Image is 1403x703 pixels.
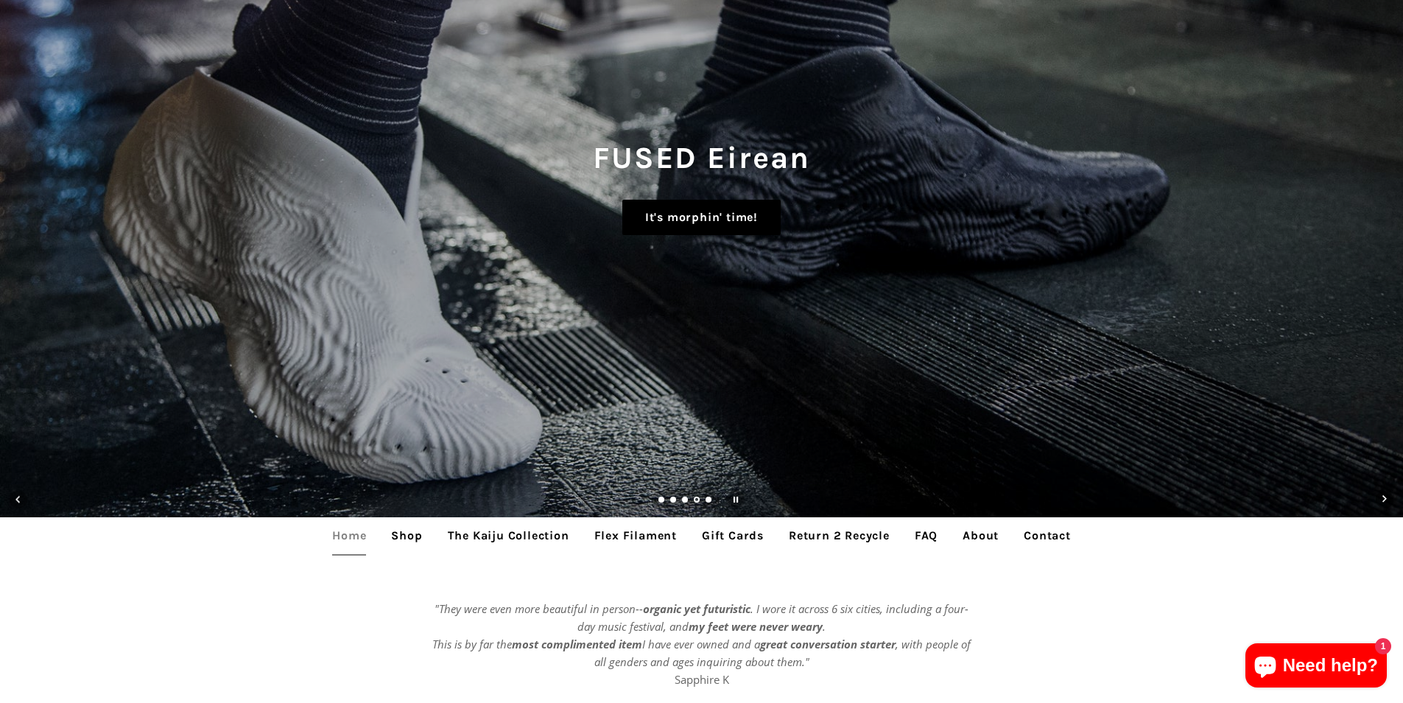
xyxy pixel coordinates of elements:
a: Load slide 3 [682,497,689,505]
a: Gift Cards [691,517,775,554]
a: The Kaiju Collection [437,517,580,554]
em: "They were even more beautiful in person-- [435,601,643,616]
a: FAQ [904,517,949,554]
inbox-online-store-chat: Shopify online store chat [1241,643,1391,691]
button: Next slide [1368,483,1401,516]
button: Previous slide [2,483,35,516]
a: It's morphin' time! [622,200,781,235]
a: Flex Filament [583,517,688,554]
a: Home [321,517,377,554]
a: Shop [380,517,433,554]
button: Pause slideshow [720,483,752,516]
a: Load slide 2 [670,497,678,505]
h1: FUSED Eirean [15,136,1388,179]
a: Slide 4, current [694,497,701,505]
strong: organic yet futuristic [643,601,750,616]
a: Load slide 1 [658,497,666,505]
a: About [952,517,1010,554]
a: Return 2 Recycle [778,517,901,554]
strong: great conversation starter [760,637,896,651]
em: I have ever owned and a [642,637,760,651]
a: Contact [1013,517,1082,554]
strong: most complimented item [512,637,642,651]
strong: my feet were never weary [689,619,823,634]
a: Load slide 5 [706,497,713,505]
em: . I wore it across 6 six cities, including a four-day music festival, and [577,601,968,634]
